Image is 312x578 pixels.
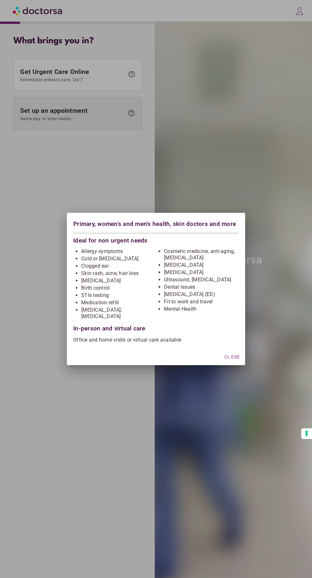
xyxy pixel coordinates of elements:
[301,428,312,439] button: Your consent preferences for tracking technologies
[81,300,156,306] li: Medication refill
[224,354,240,359] span: Close
[73,219,239,230] div: Primary, women's and men's health, skin doctors and more
[81,307,156,320] li: [MEDICAL_DATA], [MEDICAL_DATA]
[81,270,156,277] li: Skin rash, acne, hair loss
[164,306,239,312] li: Mental Health
[164,284,239,290] li: Dental issues
[73,236,239,244] div: Ideal for non urgent needs
[164,262,239,268] li: [MEDICAL_DATA]
[81,292,156,299] li: STIs testing
[81,263,156,269] li: Clogged ear
[164,248,239,261] li: Cosmetic medicine, anti-aging, [MEDICAL_DATA]
[81,285,156,291] li: Birth control
[73,337,239,343] p: Office and home visits or virtual care available
[81,248,156,255] li: Allergy symptoms
[222,351,243,363] button: Close
[81,278,156,284] li: [MEDICAL_DATA]
[164,269,239,276] li: [MEDICAL_DATA]
[164,277,239,283] li: Ultrasound, [MEDICAL_DATA]
[73,321,239,332] div: In-person and virtual care
[164,299,239,305] li: Fit to work and travel
[81,256,156,262] li: Cold or [MEDICAL_DATA]
[164,291,239,298] li: [MEDICAL_DATA] (ED)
